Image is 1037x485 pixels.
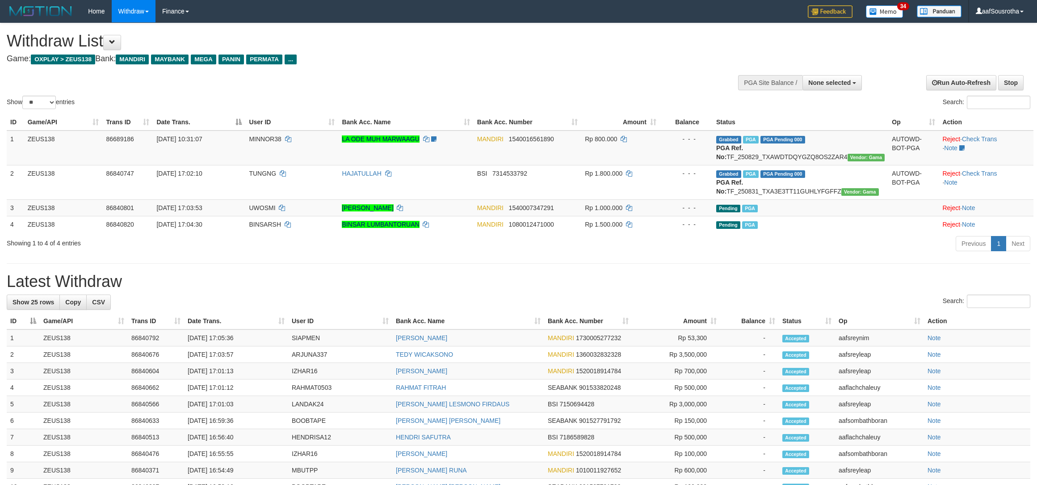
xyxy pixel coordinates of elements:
[782,451,809,458] span: Accepted
[897,2,909,10] span: 34
[720,313,779,329] th: Balance: activate to sort column ascending
[888,131,939,165] td: AUTOWD-BOT-PGA
[509,204,554,211] span: Copy 1540007347291 to clipboard
[7,295,60,310] a: Show 25 rows
[477,204,504,211] span: MANDIRI
[632,380,720,396] td: Rp 500,000
[7,429,40,446] td: 7
[942,170,960,177] a: Reject
[40,429,128,446] td: ZEUS138
[760,136,805,143] span: PGA Pending
[720,413,779,429] td: -
[24,165,103,199] td: ZEUS138
[888,165,939,199] td: AUTOWD-BOT-PGA
[967,295,1030,308] input: Search:
[288,329,392,346] td: SIAPMEN
[509,135,554,143] span: Copy 1540016561890 to clipboard
[288,413,392,429] td: BOOBTAPE
[285,55,297,64] span: ...
[928,367,941,375] a: Note
[942,204,960,211] a: Reject
[184,363,288,380] td: [DATE] 17:01:13
[942,221,960,228] a: Reject
[716,179,743,195] b: PGA Ref. No:
[128,313,184,329] th: Trans ID: activate to sort column ascending
[396,450,447,457] a: [PERSON_NAME]
[782,418,809,425] span: Accepted
[396,417,500,424] a: [PERSON_NAME] [PERSON_NAME]
[713,131,888,165] td: TF_250829_TXAWDTDQYGZQ8OS2ZAR4
[7,346,40,363] td: 2
[106,221,134,228] span: 86840820
[24,216,103,232] td: ZEUS138
[392,313,544,329] th: Bank Acc. Name: activate to sort column ascending
[585,204,622,211] span: Rp 1.000.000
[128,329,184,346] td: 86840792
[835,380,924,396] td: aaflachchaleuy
[7,313,40,329] th: ID: activate to sort column descending
[888,114,939,131] th: Op: activate to sort column ascending
[156,221,202,228] span: [DATE] 17:04:30
[106,135,134,143] span: 86689186
[1006,236,1030,251] a: Next
[92,299,105,306] span: CSV
[31,55,95,64] span: OXPLAY > ZEUS138
[184,380,288,396] td: [DATE] 17:01:12
[245,114,338,131] th: User ID: activate to sort column ascending
[782,368,809,375] span: Accepted
[967,96,1030,109] input: Search:
[782,351,809,359] span: Accepted
[632,429,720,446] td: Rp 500,000
[716,221,740,229] span: Pending
[663,203,709,212] div: - - -
[548,334,574,342] span: MANDIRI
[928,417,941,424] a: Note
[835,446,924,462] td: aafsombathboran
[782,384,809,392] span: Accepted
[128,429,184,446] td: 86840513
[184,413,288,429] td: [DATE] 16:59:36
[116,55,149,64] span: MANDIRI
[720,363,779,380] td: -
[128,363,184,380] td: 86840604
[742,205,758,212] span: Marked by aafsreyleap
[939,131,1033,165] td: · ·
[835,346,924,363] td: aafsreyleap
[928,450,941,457] a: Note
[576,367,621,375] span: Copy 1520018914784 to clipboard
[191,55,216,64] span: MEGA
[40,413,128,429] td: ZEUS138
[713,114,888,131] th: Status
[939,114,1033,131] th: Action
[663,135,709,143] div: - - -
[939,165,1033,199] td: · ·
[544,313,632,329] th: Bank Acc. Number: activate to sort column ascending
[7,329,40,346] td: 1
[632,413,720,429] td: Rp 150,000
[128,396,184,413] td: 86840566
[396,334,447,342] a: [PERSON_NAME]
[40,363,128,380] td: ZEUS138
[342,204,393,211] a: [PERSON_NAME]
[184,329,288,346] td: [DATE] 17:05:36
[184,396,288,413] td: [DATE] 17:01:03
[835,462,924,479] td: aafsreyleap
[576,351,621,358] span: Copy 1360032832328 to clipboard
[808,5,852,18] img: Feedback.jpg
[184,313,288,329] th: Date Trans.: activate to sort column ascending
[579,417,621,424] span: Copy 901527791792 to clipboard
[848,154,885,161] span: Vendor URL: https://trx31.1velocity.biz
[835,363,924,380] td: aafsreyleap
[548,401,558,408] span: BSI
[962,204,975,211] a: Note
[7,396,40,413] td: 5
[338,114,473,131] th: Bank Acc. Name: activate to sort column ascending
[396,401,509,408] a: [PERSON_NAME] LESMONO FIRDAUS
[184,446,288,462] td: [DATE] 16:55:55
[743,170,759,178] span: Marked by aafsreyleap
[24,199,103,216] td: ZEUS138
[342,221,419,228] a: BINSAR LUMBANTORUAN
[396,467,467,474] a: [PERSON_NAME] RUNA
[962,170,997,177] a: Check Trans
[576,334,621,342] span: Copy 1730005277232 to clipboard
